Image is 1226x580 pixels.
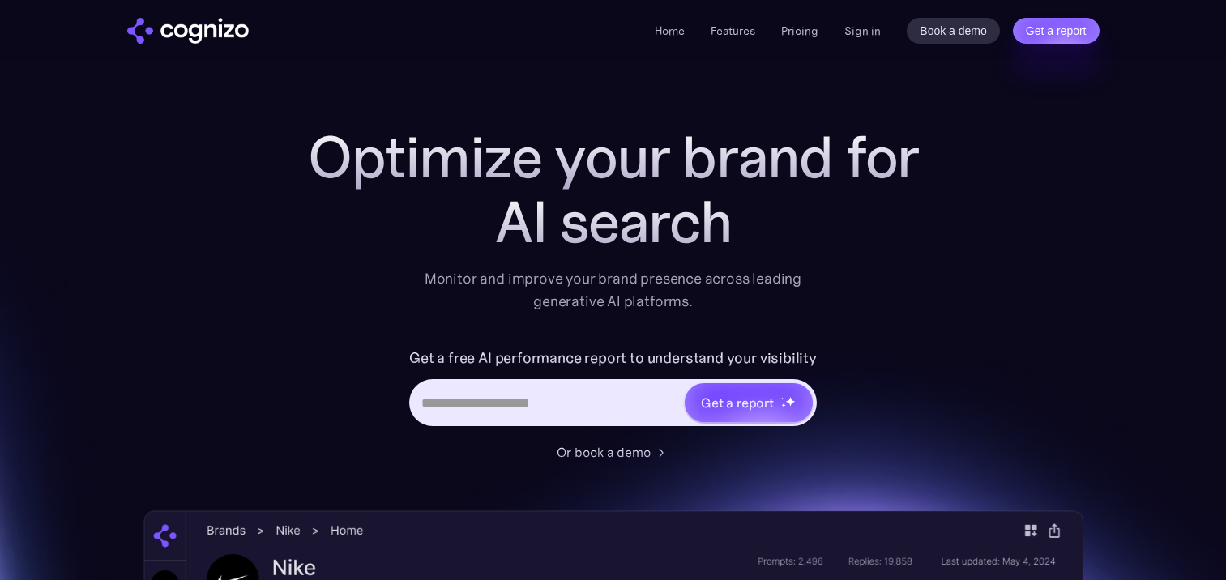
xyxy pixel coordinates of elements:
div: Get a report [701,393,774,412]
img: star [781,403,787,408]
h1: Optimize your brand for [289,125,938,190]
a: Pricing [781,23,818,38]
div: Monitor and improve your brand presence across leading generative AI platforms. [414,267,813,313]
img: cognizo logo [127,18,249,44]
a: Get a reportstarstarstar [683,382,814,424]
img: star [781,397,784,399]
a: Sign in [844,21,881,41]
form: Hero URL Input Form [409,345,817,434]
a: Features [711,23,755,38]
a: Get a report [1013,18,1100,44]
div: AI search [289,190,938,254]
label: Get a free AI performance report to understand your visibility [409,345,817,371]
div: Or book a demo [557,442,651,462]
img: star [785,396,796,407]
a: Home [655,23,685,38]
a: Book a demo [907,18,1000,44]
a: home [127,18,249,44]
a: Or book a demo [557,442,670,462]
